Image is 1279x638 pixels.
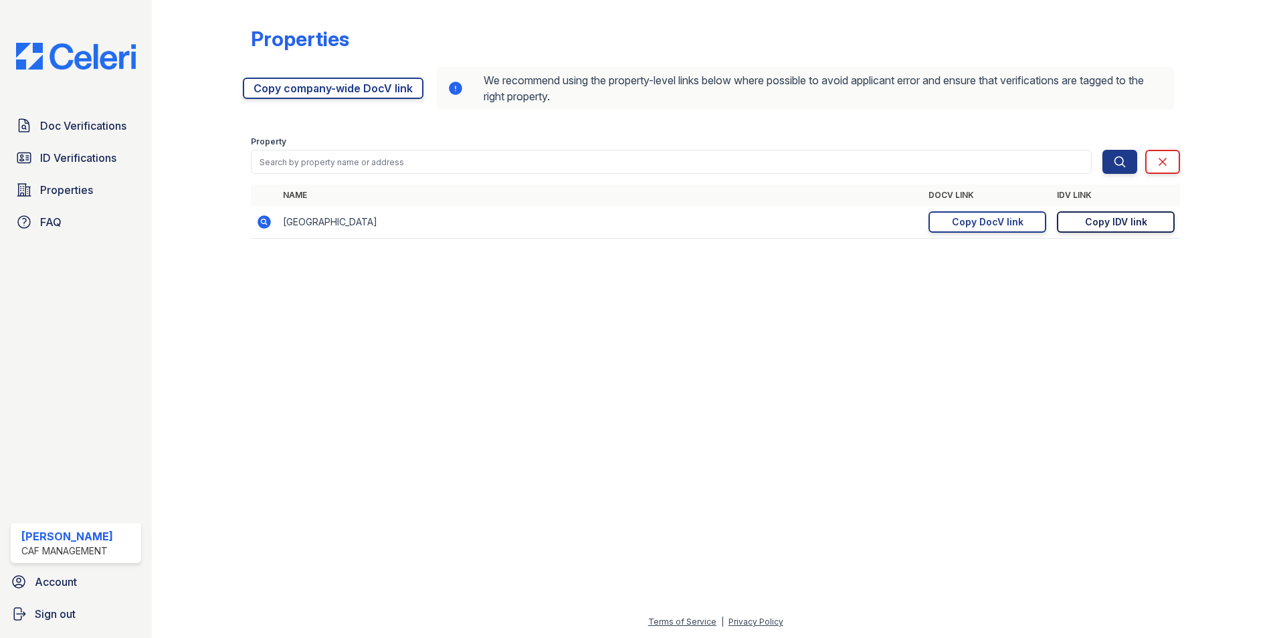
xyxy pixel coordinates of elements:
input: Search by property name or address [251,150,1092,174]
label: Property [251,136,286,147]
div: Copy DocV link [952,215,1023,229]
div: CAF Management [21,544,113,558]
div: | [721,617,724,627]
div: Copy IDV link [1085,215,1147,229]
span: Properties [40,182,93,198]
span: Doc Verifications [40,118,126,134]
span: FAQ [40,214,62,230]
a: ID Verifications [11,144,141,171]
th: Name [278,185,923,206]
td: [GEOGRAPHIC_DATA] [278,206,923,239]
a: Doc Verifications [11,112,141,139]
span: Sign out [35,606,76,622]
a: Properties [11,177,141,203]
a: FAQ [11,209,141,235]
div: We recommend using the property-level links below where possible to avoid applicant error and ens... [437,67,1175,110]
span: Account [35,574,77,590]
a: Privacy Policy [728,617,783,627]
th: IDV Link [1052,185,1180,206]
a: Copy company-wide DocV link [243,78,423,99]
div: [PERSON_NAME] [21,528,113,544]
a: Sign out [5,601,146,627]
a: Copy DocV link [928,211,1046,233]
a: Copy IDV link [1057,211,1175,233]
th: DocV Link [923,185,1052,206]
img: CE_Logo_Blue-a8612792a0a2168367f1c8372b55b34899dd931a85d93a1a3d3e32e68fde9ad4.png [5,43,146,70]
div: Properties [251,27,349,51]
a: Account [5,568,146,595]
span: ID Verifications [40,150,116,166]
a: Terms of Service [648,617,716,627]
